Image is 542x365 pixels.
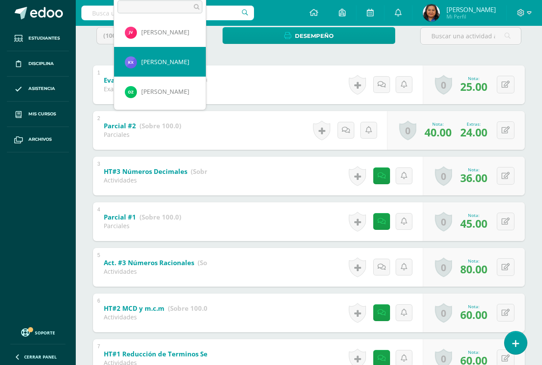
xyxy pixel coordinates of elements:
span: [PERSON_NAME] [141,58,189,66]
img: 54ce7af2c689c4ba9feec32d60d008eb.png [125,86,137,98]
span: [PERSON_NAME] [141,87,189,96]
span: [PERSON_NAME] [141,28,189,36]
img: fa03708517be488038b07aa912c557b2.png [125,56,137,68]
img: 9d431f70d12e32ec364d85320c5a3858.png [125,27,137,39]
